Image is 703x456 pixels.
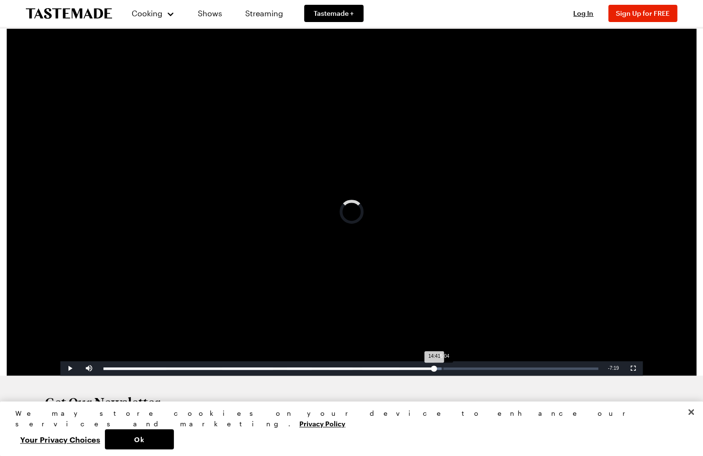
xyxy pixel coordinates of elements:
[624,361,643,376] button: Fullscreen
[79,361,99,376] button: Mute
[680,401,702,422] button: Close
[131,2,175,25] button: Cooking
[608,5,677,22] button: Sign Up for FREE
[299,419,345,428] a: More information about your privacy, opens in a new tab
[564,9,602,18] button: Log In
[573,9,593,17] span: Log In
[60,48,643,376] video-js: Video Player
[610,365,619,371] span: 7:19
[304,5,363,22] a: Tastemade +
[26,8,112,19] a: To Tastemade Home Page
[15,408,680,449] div: Privacy
[45,395,308,410] h2: Get Our Newsletter
[608,365,609,371] span: -
[15,408,680,429] div: We may store cookies on your device to enhance our services and marketing.
[103,367,598,370] div: Progress Bar
[132,9,162,18] span: Cooking
[15,429,105,449] button: Your Privacy Choices
[314,9,354,18] span: Tastemade +
[105,429,174,449] button: Ok
[60,361,79,376] button: Play
[616,9,669,17] span: Sign Up for FREE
